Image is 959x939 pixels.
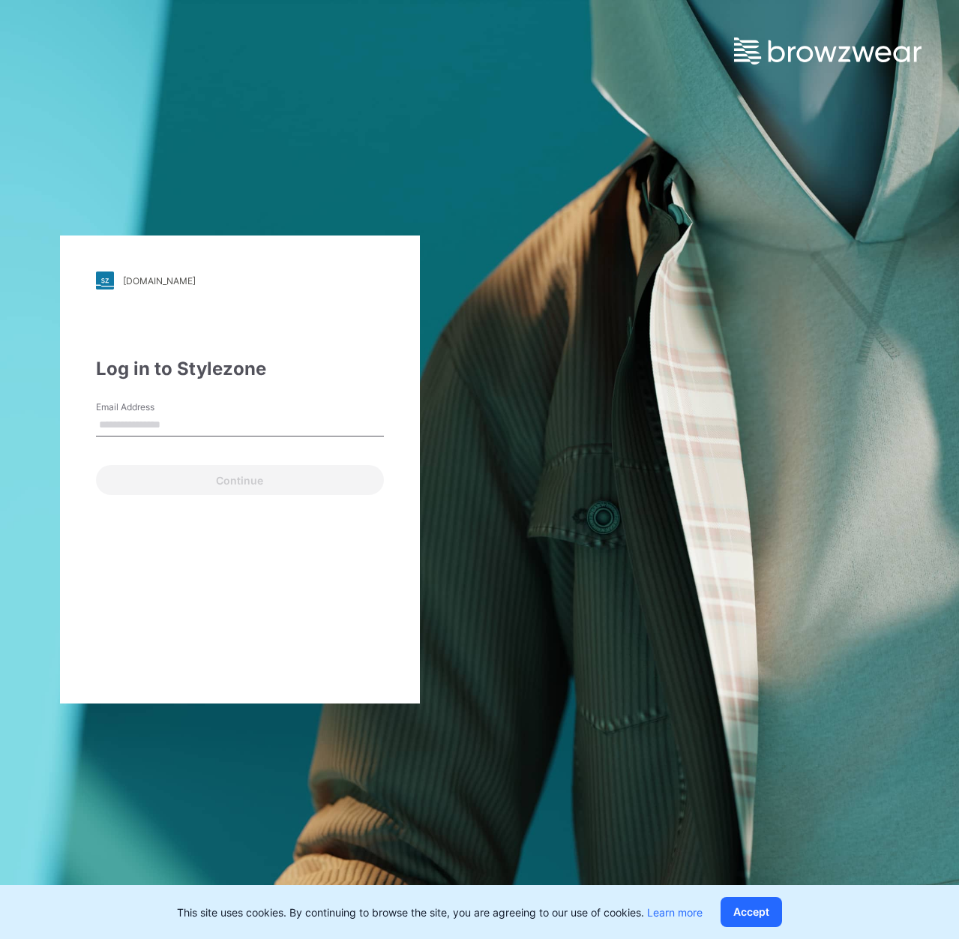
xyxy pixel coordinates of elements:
[721,897,782,927] button: Accept
[96,271,384,289] a: [DOMAIN_NAME]
[96,355,384,382] div: Log in to Stylezone
[734,37,922,64] img: browzwear-logo.e42bd6dac1945053ebaf764b6aa21510.svg
[647,906,703,919] a: Learn more
[96,400,201,414] label: Email Address
[123,275,196,286] div: [DOMAIN_NAME]
[96,271,114,289] img: stylezone-logo.562084cfcfab977791bfbf7441f1a819.svg
[177,904,703,920] p: This site uses cookies. By continuing to browse the site, you are agreeing to our use of cookies.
